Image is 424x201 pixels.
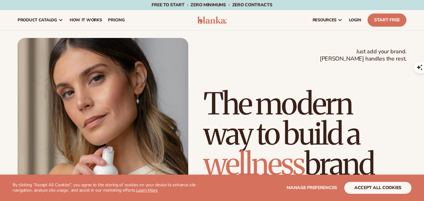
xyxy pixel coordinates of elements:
a: pricing [105,10,128,30]
img: logo [197,16,227,24]
span: Free to start · ZERO minimums · ZERO contracts [152,2,272,8]
button: Manage preferences [287,182,337,194]
a: Start Free [368,13,406,27]
span: Manage preferences [287,185,337,191]
h1: The modern way to build a brand [203,89,406,179]
a: product catalog [14,10,67,30]
a: How It Works [67,10,105,30]
span: resources [313,18,336,23]
a: resources [309,10,346,30]
button: accept all cookies [344,182,411,194]
span: wellness [203,145,304,183]
a: LOGIN [346,10,364,30]
span: product catalog [18,18,57,23]
span: pricing [108,18,125,23]
span: Just add your brand. [PERSON_NAME] handles the rest. [320,48,406,63]
p: By clicking "Accept All Cookies", you agree to the storing of cookies on your device to enhance s... [13,182,209,193]
a: Learn More [136,187,158,193]
span: LOGIN [349,18,361,23]
span: How It Works [70,18,102,23]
